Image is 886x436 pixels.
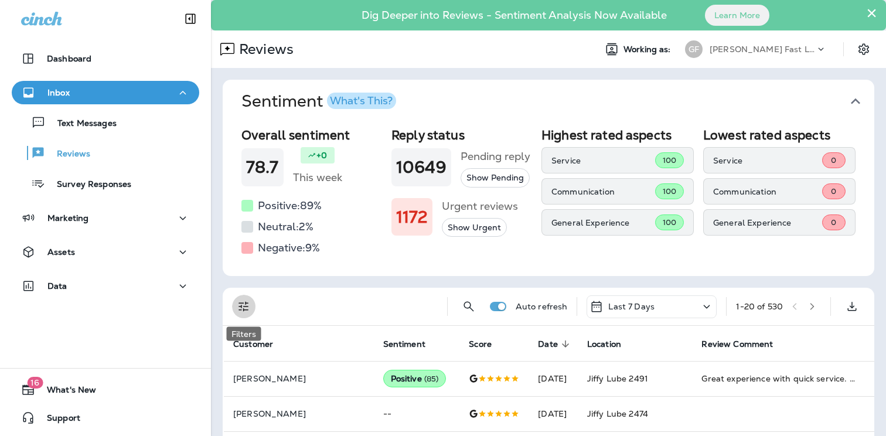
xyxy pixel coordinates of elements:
[27,377,43,389] span: 16
[424,374,439,384] span: ( 85 )
[551,218,655,227] p: General Experience
[608,302,655,311] p: Last 7 Days
[713,156,822,165] p: Service
[47,213,88,223] p: Marketing
[663,217,676,227] span: 100
[866,4,877,22] button: Close
[701,339,773,349] span: Review Comment
[538,339,558,349] span: Date
[233,339,273,349] span: Customer
[840,295,864,318] button: Export as CSV
[551,156,655,165] p: Service
[241,91,396,111] h1: Sentiment
[736,302,783,311] div: 1 - 20 of 530
[853,39,874,60] button: Settings
[383,370,447,387] div: Positive
[831,217,836,227] span: 0
[469,339,492,349] span: Score
[47,54,91,63] p: Dashboard
[12,141,199,165] button: Reviews
[538,339,573,349] span: Date
[623,45,673,54] span: Working as:
[713,187,822,196] p: Communication
[12,378,199,401] button: 16What's New
[232,80,884,123] button: SentimentWhat's This?
[47,281,67,291] p: Data
[516,302,568,311] p: Auto refresh
[442,218,507,237] button: Show Urgent
[241,128,382,142] h2: Overall sentiment
[46,118,117,130] p: Text Messages
[174,7,207,30] button: Collapse Sidebar
[35,413,80,427] span: Support
[12,406,199,430] button: Support
[391,128,532,142] h2: Reply status
[12,206,199,230] button: Marketing
[383,339,441,349] span: Sentiment
[223,123,874,276] div: SentimentWhat's This?
[461,147,530,166] h5: Pending reply
[587,339,621,349] span: Location
[330,96,393,106] div: What's This?
[233,409,364,418] p: [PERSON_NAME]
[234,40,294,58] p: Reviews
[45,149,90,160] p: Reviews
[831,186,836,196] span: 0
[12,81,199,104] button: Inbox
[703,128,856,142] h2: Lowest rated aspects
[396,207,428,227] h1: 1172
[541,128,694,142] h2: Highest rated aspects
[35,385,96,399] span: What's New
[701,339,788,349] span: Review Comment
[457,295,481,318] button: Search Reviews
[383,339,425,349] span: Sentiment
[293,168,342,187] h5: This week
[233,339,288,349] span: Customer
[469,339,507,349] span: Score
[529,396,578,431] td: [DATE]
[233,374,364,383] p: [PERSON_NAME]
[258,217,313,236] h5: Neutral: 2 %
[374,396,460,431] td: --
[831,155,836,165] span: 0
[45,179,131,190] p: Survey Responses
[587,373,648,384] span: Jiffy Lube 2491
[12,47,199,70] button: Dashboard
[328,13,701,17] p: Dig Deeper into Reviews - Sentiment Analysis Now Available
[12,240,199,264] button: Assets
[47,88,70,97] p: Inbox
[232,295,255,318] button: Filters
[587,339,636,349] span: Location
[701,373,858,384] div: Great experience with quick service. Good communication.
[442,197,518,216] h5: Urgent reviews
[710,45,815,54] p: [PERSON_NAME] Fast Lube dba [PERSON_NAME]
[227,327,261,341] div: Filters
[529,361,578,396] td: [DATE]
[12,110,199,135] button: Text Messages
[685,40,703,58] div: GF
[316,149,327,161] p: +0
[713,218,822,227] p: General Experience
[705,5,769,26] button: Learn More
[396,158,447,177] h1: 10649
[663,186,676,196] span: 100
[587,408,648,419] span: Jiffy Lube 2474
[663,155,676,165] span: 100
[461,168,530,188] button: Show Pending
[258,196,322,215] h5: Positive: 89 %
[258,239,320,257] h5: Negative: 9 %
[246,158,279,177] h1: 78.7
[327,93,396,109] button: What's This?
[551,187,655,196] p: Communication
[12,274,199,298] button: Data
[12,171,199,196] button: Survey Responses
[47,247,75,257] p: Assets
